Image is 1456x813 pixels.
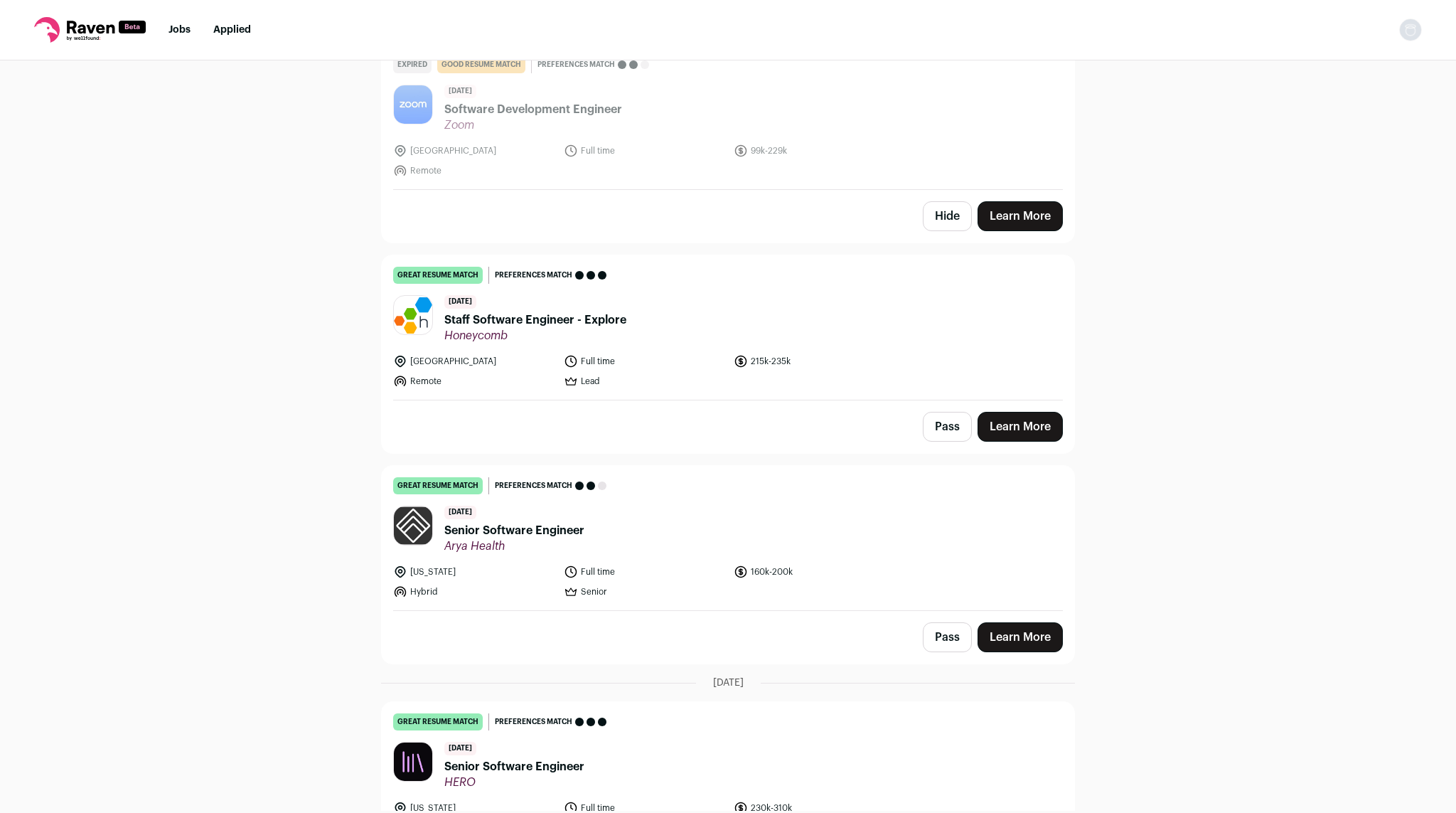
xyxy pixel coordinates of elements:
[1399,18,1422,41] button: Open dropdown
[444,312,626,329] span: Staff Software Engineer - Explore
[394,506,432,545] img: 3a7f38730d014fbeafd26ea25f8075ac
[537,58,615,72] span: Preferences match
[393,56,432,73] div: Expired
[444,85,476,98] span: [DATE]
[564,374,726,388] li: Lead
[978,412,1063,442] a: Learn More
[382,255,1074,400] a: great resume match Preferences match [DATE] Staff Software Engineer - Explore Honeycomb [GEOGRAPH...
[444,329,626,343] span: Honeycomb
[564,144,726,158] li: Full time
[564,354,726,368] li: Full time
[394,743,432,781] img: 58bf8faa57fc11ac419ff75d81b9c4dac15e04d99d894f2a188019a519e6d5f9.png
[393,267,483,284] div: great resume match
[393,477,483,494] div: great resume match
[978,201,1063,231] a: Learn More
[734,144,896,158] li: 99k-229k
[393,354,555,368] li: [GEOGRAPHIC_DATA]
[923,622,972,652] button: Pass
[444,522,584,539] span: Senior Software Engineer
[734,354,896,368] li: 215k-235k
[393,374,555,388] li: Remote
[393,144,555,158] li: [GEOGRAPHIC_DATA]
[495,715,572,729] span: Preferences match
[168,25,191,35] a: Jobs
[393,565,555,579] li: [US_STATE]
[444,758,584,775] span: Senior Software Engineer
[394,85,432,124] img: 4ac20dcd64dc90547fdc7a71014cbfa55431e044d6d82e8edf601f5cfd61b1e6.jpg
[444,118,622,132] span: Zoom
[495,268,572,282] span: Preferences match
[1399,18,1422,41] img: nopic.png
[444,295,476,309] span: [DATE]
[394,297,432,334] img: b26e69b365f5fb6eb44b3562a5bb4124e0ee913ce008584bd5391974d2c2769c.png
[734,565,896,579] li: 160k-200k
[444,742,476,755] span: [DATE]
[713,676,744,690] span: [DATE]
[564,585,726,599] li: Senior
[444,775,584,790] span: HERO
[444,506,476,519] span: [DATE]
[923,201,972,231] button: Hide
[978,622,1063,652] a: Learn More
[495,479,572,493] span: Preferences match
[444,539,584,553] span: Arya Health
[382,45,1074,189] a: Expired good resume match Preferences match [DATE] Software Development Engineer Zoom [GEOGRAPHIC...
[437,56,525,73] div: good resume match
[382,466,1074,610] a: great resume match Preferences match [DATE] Senior Software Engineer Arya Health [US_STATE] Full ...
[564,565,726,579] li: Full time
[393,713,483,730] div: great resume match
[444,101,622,118] span: Software Development Engineer
[393,164,555,178] li: Remote
[923,412,972,442] button: Pass
[393,585,555,599] li: Hybrid
[213,25,251,35] a: Applied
